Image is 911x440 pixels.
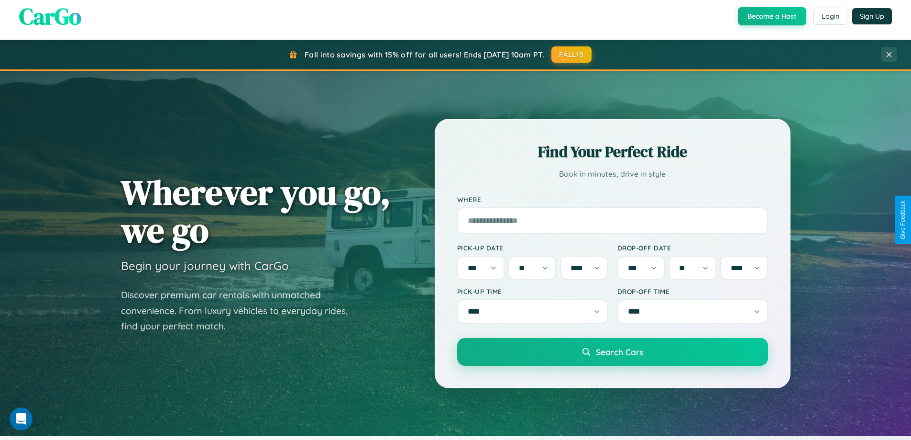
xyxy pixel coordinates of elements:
label: Drop-off Time [617,287,768,295]
button: Become a Host [738,7,806,25]
button: FALL15 [551,46,592,63]
h2: Find Your Perfect Ride [457,141,768,162]
button: Search Cars [457,338,768,366]
span: CarGo [19,0,81,32]
label: Drop-off Date [617,244,768,252]
button: Login [813,8,847,25]
label: Pick-up Time [457,287,608,295]
label: Pick-up Date [457,244,608,252]
h3: Begin your journey with CarGo [121,259,289,273]
p: Book in minutes, drive in style [457,167,768,181]
h1: Wherever you go, we go [121,173,391,249]
span: Fall into savings with 15% off for all users! Ends [DATE] 10am PT. [305,50,544,59]
p: Discover premium car rentals with unmatched convenience. From luxury vehicles to everyday rides, ... [121,287,360,334]
button: Sign Up [852,8,892,24]
div: Give Feedback [900,201,906,239]
label: Where [457,195,768,203]
span: Search Cars [596,347,643,357]
iframe: Intercom live chat [10,407,33,430]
